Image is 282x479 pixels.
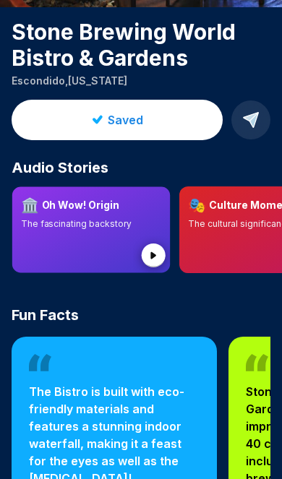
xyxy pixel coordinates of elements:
[12,157,108,178] span: Audio Stories
[108,111,143,129] span: Saved
[21,218,162,230] p: The fascinating backstory
[12,100,223,140] button: Saved
[21,195,39,215] span: 🏛️
[42,198,119,212] h3: Oh Wow! Origin
[12,74,270,88] p: Escondido , [US_STATE]
[12,305,270,325] h2: Fun Facts
[12,19,270,71] h1: Stone Brewing World Bistro & Gardens
[188,195,206,215] span: 🎭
